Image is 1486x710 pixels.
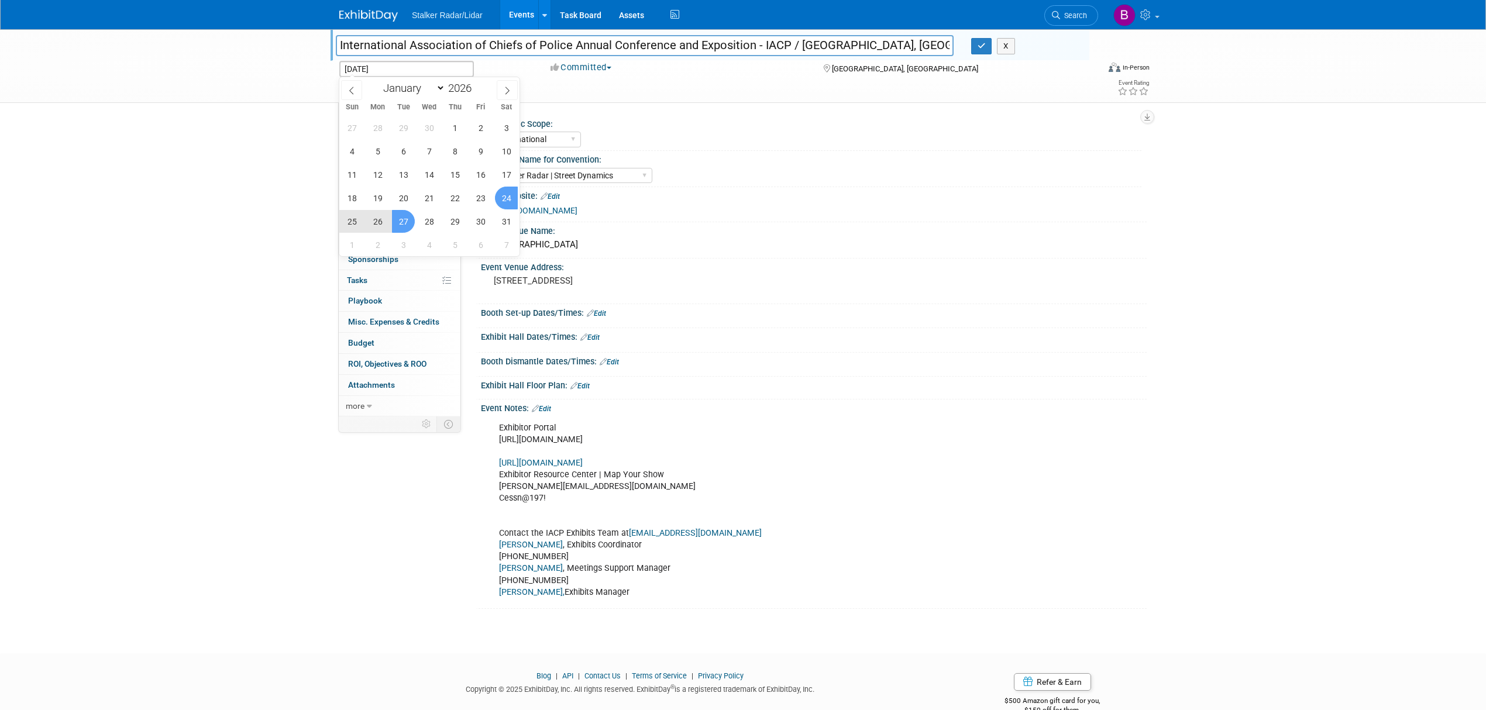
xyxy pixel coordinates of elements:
[536,671,551,680] a: Blog
[366,163,389,186] span: October 12, 2026
[495,140,518,163] span: October 10, 2026
[629,528,762,538] a: [EMAIL_ADDRESS][DOMAIN_NAME]
[600,358,619,366] a: Edit
[445,81,480,95] input: Year
[1117,80,1149,86] div: Event Rating
[366,116,389,139] span: September 28, 2026
[340,140,363,163] span: October 4, 2026
[481,151,1141,166] div: Company Name for Convention:
[339,186,460,206] a: Asset Reservations
[378,81,445,95] select: Month
[339,61,474,77] input: Event Start Date - End Date
[339,144,460,165] a: Staff
[469,140,492,163] span: October 9, 2026
[495,210,518,233] span: October 31, 2026
[418,140,441,163] span: October 7, 2026
[339,123,460,144] a: Booth
[491,416,1018,604] div: Exhibitor Portal [URL][DOMAIN_NAME] Exhibitor Resource Center | Map Your Show [PERSON_NAME][EMAIL...
[339,312,460,332] a: Misc. Expenses & Credits
[366,187,389,209] span: October 19, 2026
[562,671,573,680] a: API
[392,140,415,163] span: October 6, 2026
[417,416,437,432] td: Personalize Event Tab Strip
[339,102,460,123] a: Event Information
[670,684,675,690] sup: ®
[339,270,460,291] a: Tasks
[437,416,461,432] td: Toggle Event Tabs
[495,116,518,139] span: October 3, 2026
[469,210,492,233] span: October 30, 2026
[339,396,460,416] a: more
[481,328,1147,343] div: Exhibit Hall Dates/Times:
[339,681,941,695] div: Copyright © 2025 ExhibitDay, Inc. All rights reserved. ExhibitDay is a registered trademark of Ex...
[392,163,415,186] span: October 13, 2026
[1122,63,1150,72] div: In-Person
[346,401,364,411] span: more
[481,259,1147,273] div: Event Venue Address:
[494,275,745,286] pre: [STREET_ADDRESS]
[481,187,1147,202] div: Event Website:
[481,399,1147,415] div: Event Notes:
[443,116,466,139] span: October 1, 2026
[469,163,492,186] span: October 16, 2026
[570,382,590,390] a: Edit
[495,187,518,209] span: October 24, 2026
[340,163,363,186] span: October 11, 2026
[499,587,565,597] a: [PERSON_NAME],
[418,163,441,186] span: October 14, 2026
[348,296,382,305] span: Playbook
[541,192,560,201] a: Edit
[481,222,1147,237] div: Event Venue Name:
[587,309,606,318] a: Edit
[339,249,460,270] a: Sponsorships
[443,163,466,186] span: October 15, 2026
[481,353,1147,368] div: Booth Dismantle Dates/Times:
[417,104,442,111] span: Wed
[494,104,520,111] span: Sat
[1109,63,1120,72] img: Format-Inperson.png
[443,210,466,233] span: October 29, 2026
[1014,673,1091,691] a: Refer & Earn
[366,233,389,256] span: November 2, 2026
[495,206,577,215] a: [URL][DOMAIN_NAME]
[469,116,492,139] span: October 2, 2026
[348,254,398,264] span: Sponsorships
[340,210,363,233] span: October 25, 2026
[418,233,441,256] span: November 4, 2026
[442,104,468,111] span: Thu
[495,233,518,256] span: November 7, 2026
[348,380,395,390] span: Attachments
[443,233,466,256] span: November 5, 2026
[532,405,551,413] a: Edit
[553,671,560,680] span: |
[698,671,744,680] a: Privacy Policy
[481,304,1147,319] div: Booth Set-up Dates/Times:
[392,116,415,139] span: September 29, 2026
[499,540,563,550] a: [PERSON_NAME]
[418,116,441,139] span: September 30, 2026
[339,291,460,311] a: Playbook
[339,207,460,228] a: Giveaways
[339,165,460,185] a: Travel Reservations
[575,671,583,680] span: |
[622,671,630,680] span: |
[997,38,1015,54] button: X
[348,338,374,347] span: Budget
[481,377,1147,392] div: Exhibit Hall Floor Plan:
[499,563,563,573] a: [PERSON_NAME]
[495,163,518,186] span: October 17, 2026
[1060,11,1087,20] span: Search
[499,458,583,468] a: [URL][DOMAIN_NAME]
[546,61,616,74] button: Committed
[339,10,398,22] img: ExhibitDay
[632,671,687,680] a: Terms of Service
[1044,5,1098,26] a: Search
[418,210,441,233] span: October 28, 2026
[490,236,1138,254] div: [GEOGRAPHIC_DATA]
[348,317,439,326] span: Misc. Expenses & Credits
[443,140,466,163] span: October 8, 2026
[481,115,1141,130] div: Geographic Scope:
[392,210,415,233] span: October 27, 2026
[366,210,389,233] span: October 26, 2026
[392,187,415,209] span: October 20, 2026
